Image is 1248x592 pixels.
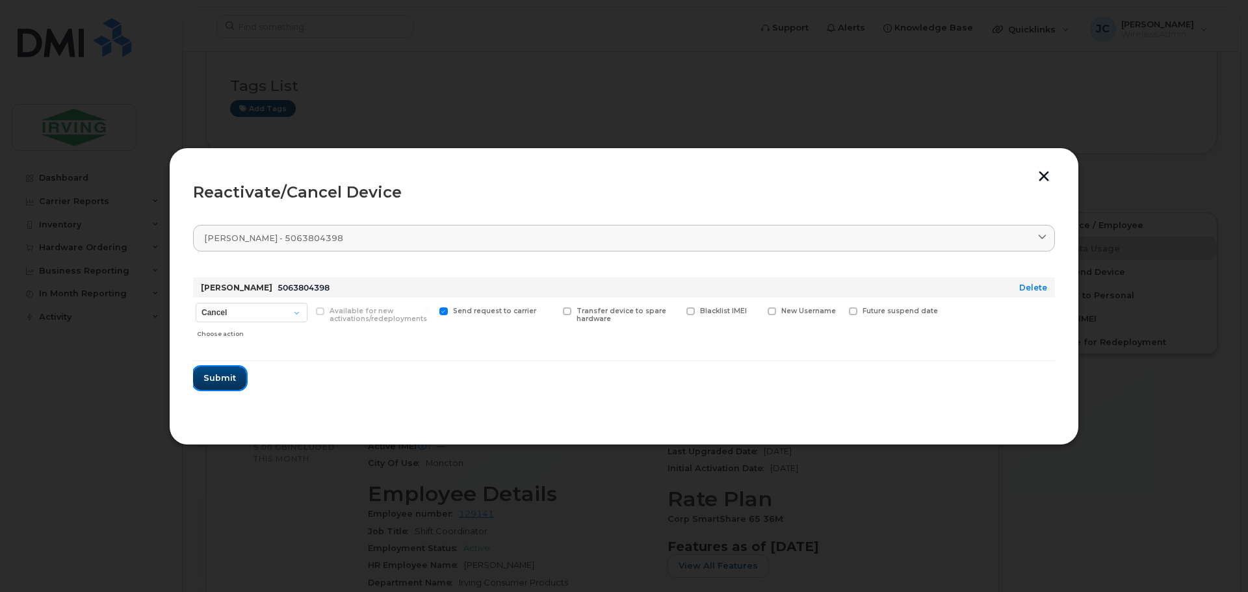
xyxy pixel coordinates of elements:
[547,307,554,314] input: Transfer device to spare hardware
[453,307,536,315] span: Send request to carrier
[330,307,427,324] span: Available for new activations/redeployments
[193,185,1055,200] div: Reactivate/Cancel Device
[577,307,666,324] span: Transfer device to spare hardware
[278,283,330,292] span: 5063804398
[1019,283,1047,292] a: Delete
[671,307,677,314] input: Blacklist IMEI
[197,324,307,339] div: Choose action
[700,307,747,315] span: Blacklist IMEI
[863,307,938,315] span: Future suspend date
[193,225,1055,251] a: [PERSON_NAME] - 5063804398
[204,232,343,244] span: [PERSON_NAME] - 5063804398
[752,307,759,314] input: New Username
[300,307,307,314] input: Available for new activations/redeployments
[424,307,430,314] input: Send request to carrier
[203,372,236,384] span: Submit
[781,307,836,315] span: New Username
[201,283,272,292] strong: [PERSON_NAME]
[833,307,840,314] input: Future suspend date
[193,367,246,390] button: Submit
